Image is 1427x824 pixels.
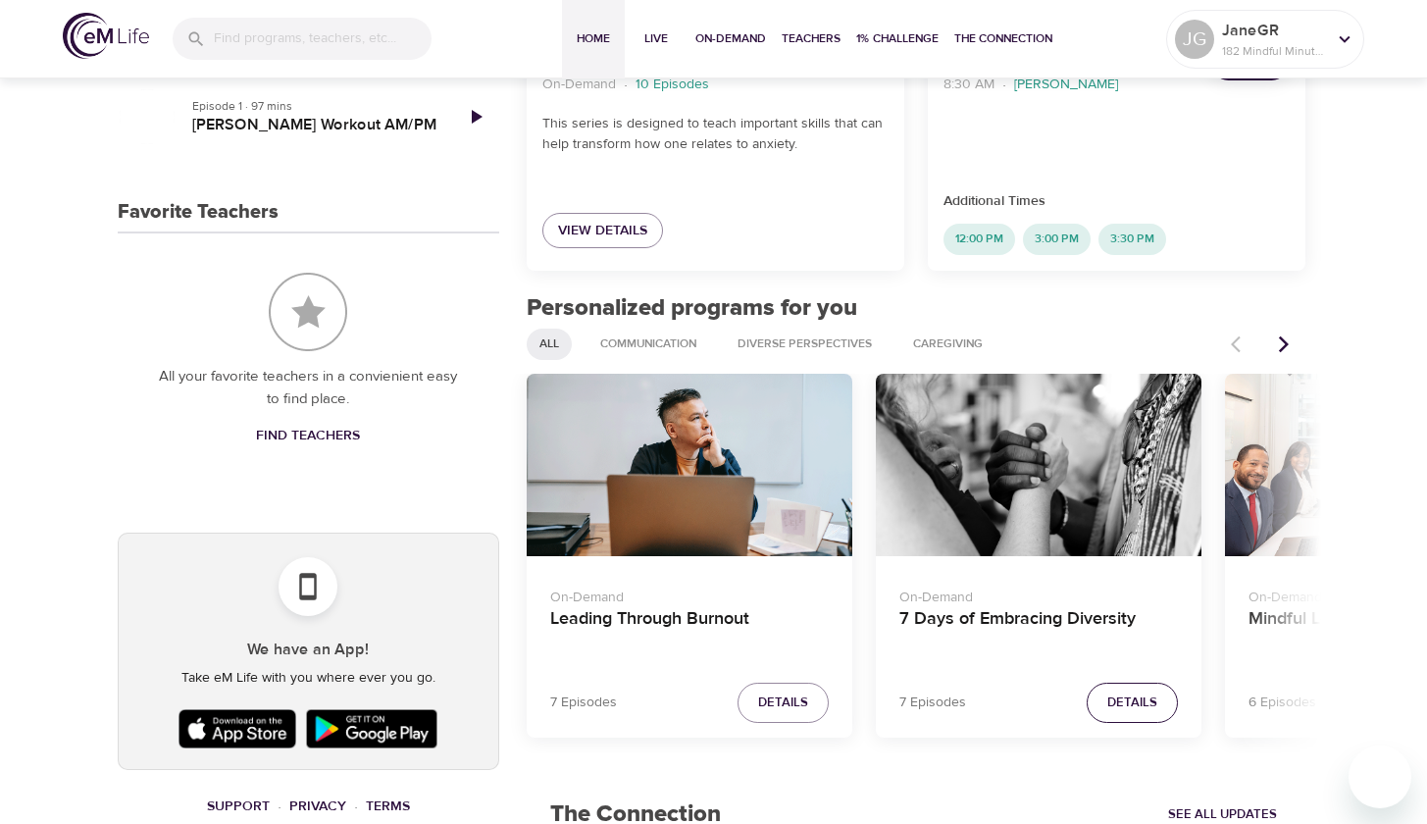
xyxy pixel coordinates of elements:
span: View Details [558,219,647,243]
p: This series is designed to teach important skills that can help transform how one relates to anxi... [542,114,889,155]
a: Terms [366,798,410,815]
img: Favorite Teachers [269,273,347,351]
p: On-Demand [550,580,829,608]
img: logo [63,13,149,59]
img: Google Play Store [301,704,442,753]
span: All [528,335,571,352]
p: 7 Episodes [899,693,966,713]
img: Apple App Store [174,704,301,753]
span: Live [633,28,680,49]
a: Support [207,798,270,815]
nav: breadcrumb [943,72,1195,98]
span: 3:00 PM [1023,231,1091,247]
p: 10 Episodes [636,75,709,95]
span: 1% Challenge [856,28,939,49]
div: All [527,329,572,360]
p: 8:30 AM [943,75,994,95]
span: 3:30 PM [1098,231,1166,247]
p: 182 Mindful Minutes [1222,42,1326,60]
li: · [1002,72,1006,98]
button: Leading Through Burnout [527,374,852,557]
span: Details [1107,692,1157,714]
li: · [354,794,358,820]
a: View Details [542,213,663,249]
span: Details [758,692,808,714]
p: Additional Times [943,191,1290,212]
p: On-Demand [542,75,616,95]
h2: Personalized programs for you [527,294,1306,323]
p: All your favorite teachers in a convienient easy to find place. [157,366,460,410]
div: 3:00 PM [1023,224,1091,255]
span: Diverse Perspectives [726,335,884,352]
li: · [278,794,281,820]
span: The Connection [954,28,1052,49]
p: 6 Episodes [1249,693,1316,713]
nav: breadcrumb [542,72,889,98]
li: · [624,72,628,98]
div: Communication [587,329,709,360]
button: Qi Gong Workout AM/PM [118,87,177,146]
span: Caregiving [901,335,994,352]
h3: Favorite Teachers [118,201,279,224]
button: Next items [1262,323,1305,366]
div: JG [1175,20,1214,59]
p: [PERSON_NAME] [1014,75,1118,95]
p: 7 Episodes [550,693,617,713]
h4: 7 Days of Embracing Diversity [899,608,1178,655]
h5: We have an App! [134,640,483,660]
div: 3:30 PM [1098,224,1166,255]
p: JaneGR [1222,19,1326,42]
span: Find Teachers [256,424,360,448]
button: Details [738,683,829,723]
h5: [PERSON_NAME] Workout AM/PM [192,115,436,135]
button: 7 Days of Embracing Diversity [876,374,1201,557]
p: Episode 1 · 97 mins [192,97,436,115]
button: Details [1087,683,1178,723]
span: Teachers [782,28,841,49]
p: On-Demand [899,580,1178,608]
p: Take eM Life with you where ever you go. [134,668,483,689]
nav: breadcrumb [118,794,499,820]
div: Diverse Perspectives [725,329,885,360]
span: Communication [588,335,708,352]
h4: Leading Through Burnout [550,608,829,655]
div: Caregiving [900,329,995,360]
span: 12:00 PM [943,231,1015,247]
span: On-Demand [695,28,766,49]
a: Find Teachers [248,418,368,454]
div: 12:00 PM [943,224,1015,255]
a: Play Episode [452,93,499,140]
iframe: Button to launch messaging window [1349,746,1411,808]
a: Privacy [289,798,346,815]
input: Find programs, teachers, etc... [214,18,432,60]
span: Home [570,28,617,49]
